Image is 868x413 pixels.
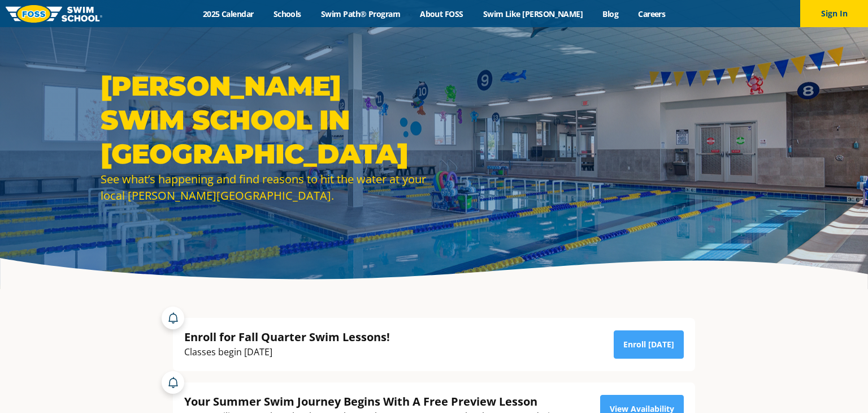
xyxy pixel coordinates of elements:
[101,171,428,204] div: See what’s happening and find reasons to hit the water at your local [PERSON_NAME][GEOGRAPHIC_DATA].
[473,8,593,19] a: Swim Like [PERSON_NAME]
[628,8,675,19] a: Careers
[101,69,428,171] h1: [PERSON_NAME] Swim School in [GEOGRAPHIC_DATA]
[263,8,311,19] a: Schools
[614,330,684,359] a: Enroll [DATE]
[410,8,474,19] a: About FOSS
[311,8,410,19] a: Swim Path® Program
[593,8,628,19] a: Blog
[184,345,390,360] div: Classes begin [DATE]
[193,8,263,19] a: 2025 Calendar
[184,394,563,409] div: Your Summer Swim Journey Begins With A Free Preview Lesson
[184,329,390,345] div: Enroll for Fall Quarter Swim Lessons!
[6,5,102,23] img: FOSS Swim School Logo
